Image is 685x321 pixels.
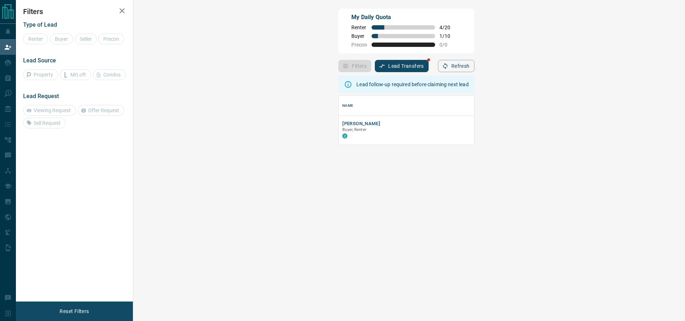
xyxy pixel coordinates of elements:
div: Name [339,96,586,116]
span: Precon [351,42,367,48]
span: Buyer, Renter [342,127,367,132]
button: Reset Filters [55,305,94,317]
div: Lead follow-up required before claiming next lead [356,78,468,91]
span: Renter [351,25,367,30]
span: Lead Source [23,57,56,64]
span: Lead Request [23,93,59,100]
div: Name [342,96,353,116]
button: Refresh [438,60,474,72]
p: My Daily Quota [351,13,455,22]
div: condos.ca [342,133,347,138]
span: 1 / 10 [439,33,455,39]
span: 4 / 20 [439,25,455,30]
h2: Filters [23,7,126,16]
button: [PERSON_NAME] [342,120,380,127]
span: Type of Lead [23,21,57,28]
span: Buyer [351,33,367,39]
span: 0 / 0 [439,42,455,48]
button: Lead Transfers [375,60,429,72]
